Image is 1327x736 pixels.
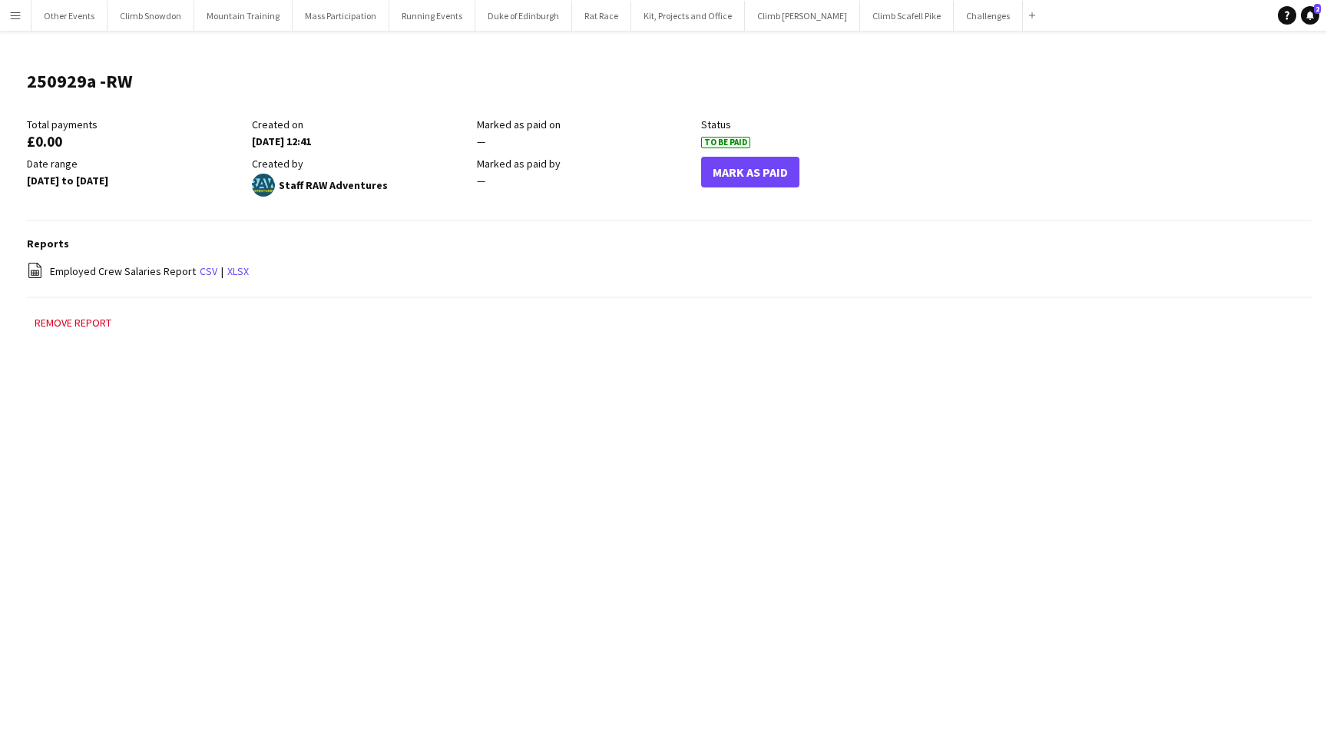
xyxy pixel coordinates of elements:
button: Climb Snowdon [108,1,194,31]
span: To Be Paid [701,137,750,148]
span: Employed Crew Salaries Report [50,264,196,278]
button: Running Events [389,1,475,31]
span: — [477,134,485,148]
button: Mark As Paid [701,157,799,187]
h1: 250929a -RW [27,70,133,93]
div: Marked as paid by [477,157,694,171]
div: Total payments [27,118,244,131]
button: Other Events [31,1,108,31]
h3: Reports [27,237,1312,250]
span: — [477,174,485,187]
div: Staff RAW Adventures [252,174,469,197]
a: 2 [1301,6,1319,25]
div: | [27,262,1312,281]
div: £0.00 [27,134,244,148]
div: Date range [27,157,244,171]
div: [DATE] to [DATE] [27,174,244,187]
div: Marked as paid on [477,118,694,131]
button: Climb [PERSON_NAME] [745,1,860,31]
button: Climb Scafell Pike [860,1,954,31]
button: Duke of Edinburgh [475,1,572,31]
div: Created on [252,118,469,131]
a: csv [200,264,217,278]
button: Kit, Projects and Office [631,1,745,31]
button: Challenges [954,1,1023,31]
div: [DATE] 12:41 [252,134,469,148]
button: Mountain Training [194,1,293,31]
button: Rat Race [572,1,631,31]
span: 2 [1314,4,1321,14]
div: Created by [252,157,469,171]
a: xlsx [227,264,249,278]
button: Mass Participation [293,1,389,31]
button: Remove report [27,313,119,332]
div: Status [701,118,918,131]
